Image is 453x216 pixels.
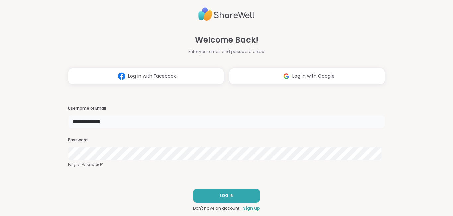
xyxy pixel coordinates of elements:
img: ShareWell Logomark [115,70,128,82]
a: Forgot Password? [68,162,385,168]
button: LOG IN [193,189,260,203]
span: Enter your email and password below [188,49,265,55]
a: Sign up [243,205,260,211]
img: ShareWell Logomark [280,70,292,82]
span: LOG IN [220,193,234,199]
span: Don't have an account? [193,205,242,211]
h3: Password [68,137,385,143]
span: Welcome Back! [195,34,258,46]
span: Log in with Facebook [128,73,176,80]
img: ShareWell Logo [198,5,255,24]
button: Log in with Facebook [68,68,224,84]
button: Log in with Google [229,68,385,84]
h3: Username or Email [68,106,385,111]
span: Log in with Google [292,73,335,80]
